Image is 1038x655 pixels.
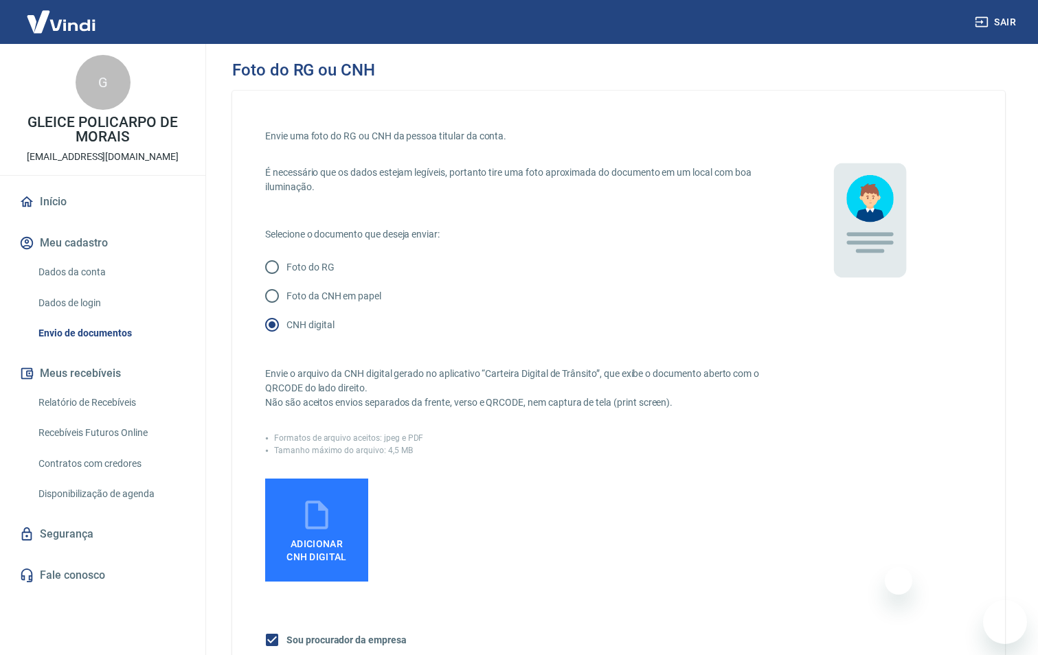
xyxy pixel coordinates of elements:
a: Recebíveis Futuros Online [33,419,189,447]
a: Dados da conta [33,258,189,286]
p: Tamanho máximo do arquivo: 4,5 MB [274,444,413,457]
a: Segurança [16,519,189,549]
p: Foto da CNH em papel [286,289,381,303]
button: Sair [972,10,1022,35]
label: AdicionarCNH Digital [265,479,368,582]
p: Selecione o documento que deseja enviar: [265,227,766,242]
button: Meu cadastro [16,228,189,258]
img: Vindi [16,1,106,43]
a: Envio de documentos [33,319,189,347]
a: Início [16,187,189,217]
h3: Foto do RG ou CNH [232,60,375,80]
a: Disponibilização de agenda [33,480,189,508]
b: Sou procurador da empresa [286,634,407,645]
button: Meus recebíveis [16,358,189,389]
p: Formatos de arquivo aceitos: jpeg e PDF [274,432,423,444]
p: Envie o arquivo da CNH digital gerado no aplicativo “Carteira Digital de Trânsito”, que exibe o d... [265,367,766,410]
img: 9UttyuGgyT+7LlLseZI9Bh5IL9fdlyU7YsUREGKXXh6YNWHhDkCHSobsCnUJ8bxtmpXAruDXapAwAAAAAAAAAAAAAAAAAAAAA... [766,124,972,330]
p: [EMAIL_ADDRESS][DOMAIN_NAME] [27,150,179,164]
iframe: Fechar mensagem [885,567,912,595]
p: GLEICE POLICARPO DE MORAIS [11,115,194,144]
a: Dados de login [33,289,189,317]
a: Fale conosco [16,560,189,590]
iframe: Botão para abrir a janela de mensagens [983,600,1027,644]
p: Foto do RG [286,260,335,275]
p: Envie uma foto do RG ou CNH da pessoa titular da conta. [265,129,766,143]
span: Adicionar CNH Digital [286,538,347,563]
div: G [76,55,131,110]
p: CNH digital [286,318,334,332]
p: É necessário que os dados estejam legíveis, portanto tire uma foto aproximada do documento em um ... [265,165,766,194]
a: Contratos com credores [33,450,189,478]
a: Relatório de Recebíveis [33,389,189,417]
